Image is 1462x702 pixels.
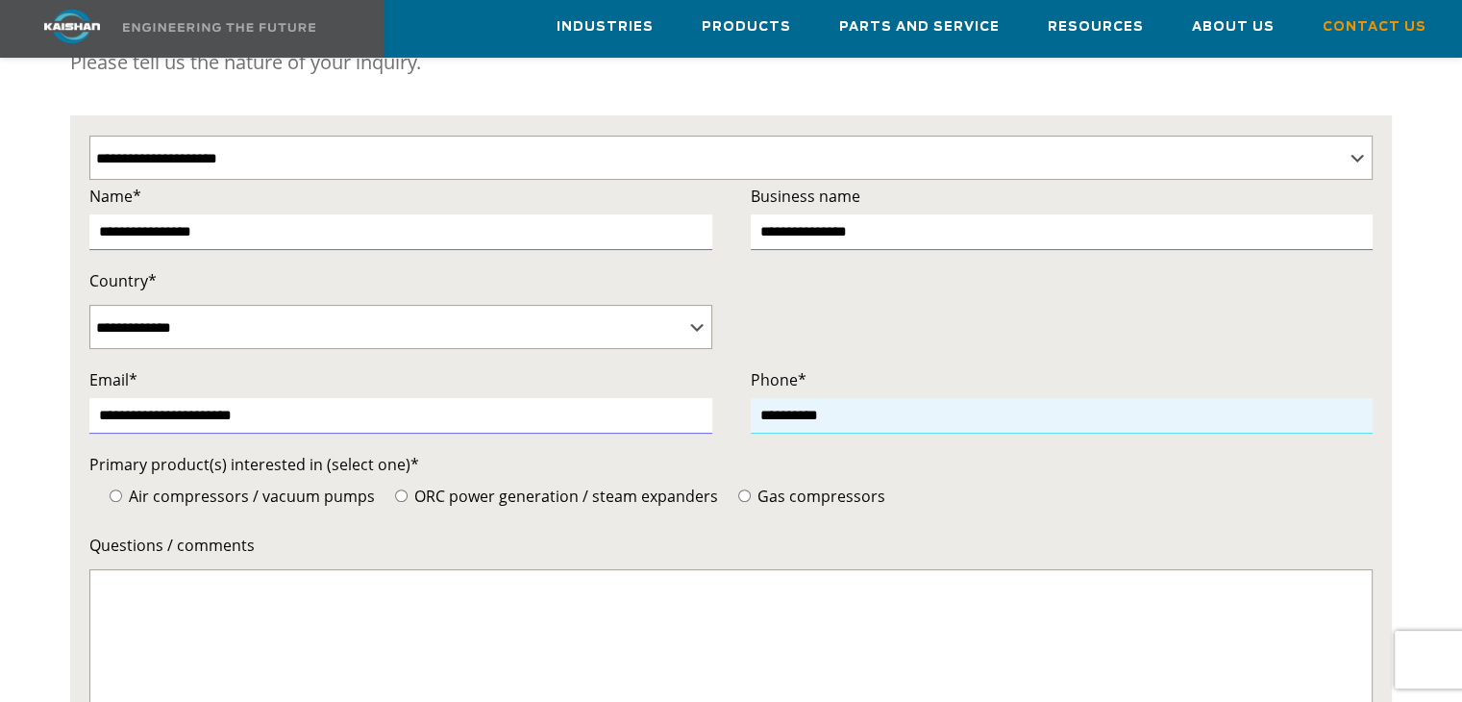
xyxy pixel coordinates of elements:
a: Industries [557,1,654,53]
span: Air compressors / vacuum pumps [125,486,375,507]
a: Parts and Service [839,1,1000,53]
span: Industries [557,16,654,38]
span: Contact Us [1323,16,1426,38]
a: About Us [1192,1,1275,53]
span: Gas compressors [754,486,885,507]
label: Phone* [751,366,1374,393]
span: Resources [1048,16,1144,38]
label: Questions / comments [89,532,1373,559]
span: About Us [1192,16,1275,38]
input: Gas compressors [738,489,751,502]
span: ORC power generation / steam expanders [410,486,718,507]
a: Contact Us [1323,1,1426,53]
label: Email* [89,366,712,393]
label: Business name [751,183,1374,210]
a: Products [702,1,791,53]
span: Products [702,16,791,38]
p: Please tell us the nature of your inquiry. [70,43,1392,82]
a: Resources [1048,1,1144,53]
input: ORC power generation / steam expanders [395,489,408,502]
label: Name* [89,183,712,210]
img: Engineering the future [123,23,315,32]
label: Country* [89,267,712,294]
span: Parts and Service [839,16,1000,38]
input: Air compressors / vacuum pumps [110,489,122,502]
